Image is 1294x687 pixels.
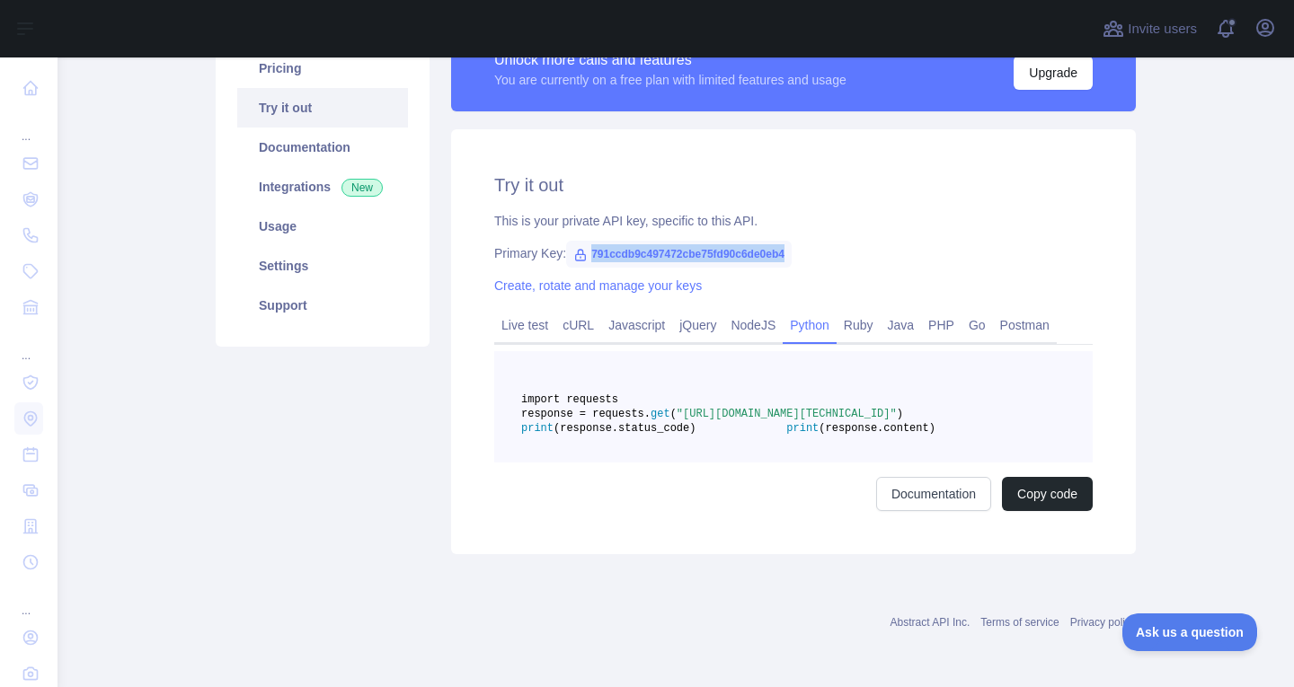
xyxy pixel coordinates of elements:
a: Ruby [837,311,881,339]
div: Primary Key: [494,244,1093,262]
span: ( [670,408,677,420]
a: Javascript [601,311,672,339]
a: Abstract API Inc. [891,616,970,629]
a: Integrations New [237,167,408,207]
span: 791ccdb9c497472cbe75fd90c6de0eb4 [566,241,792,268]
div: Unlock more calls and features [494,49,846,71]
button: Upgrade [1014,56,1093,90]
button: Copy code [1002,477,1093,511]
a: Go [962,311,993,339]
span: (response.status_code) [554,422,696,435]
a: jQuery [672,311,723,339]
div: ... [14,327,43,363]
iframe: Toggle Customer Support [1122,613,1258,651]
a: Try it out [237,88,408,128]
div: You are currently on a free plan with limited features and usage [494,71,846,89]
div: This is your private API key, specific to this API. [494,212,1093,230]
a: Settings [237,246,408,286]
a: Live test [494,311,555,339]
span: get [651,408,670,420]
div: ... [14,108,43,144]
a: NodeJS [723,311,783,339]
a: Documentation [876,477,991,511]
a: Usage [237,207,408,246]
span: print [521,422,554,435]
button: Invite users [1099,14,1201,43]
a: Terms of service [980,616,1059,629]
h2: Try it out [494,172,1093,198]
a: Postman [993,311,1057,339]
span: Invite users [1128,19,1197,40]
span: New [341,179,383,197]
div: ... [14,582,43,618]
a: Support [237,286,408,325]
a: Privacy policy [1070,616,1136,629]
span: print [786,422,819,435]
span: import requests [521,393,618,406]
a: Pricing [237,48,408,88]
a: cURL [555,311,601,339]
span: response = requests. [521,408,651,420]
a: Python [783,311,837,339]
a: Documentation [237,128,408,167]
a: Java [881,311,922,339]
a: PHP [921,311,962,339]
a: Create, rotate and manage your keys [494,278,702,293]
span: (response.content) [819,422,935,435]
span: "[URL][DOMAIN_NAME][TECHNICAL_ID]" [677,408,897,420]
span: ) [897,408,903,420]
